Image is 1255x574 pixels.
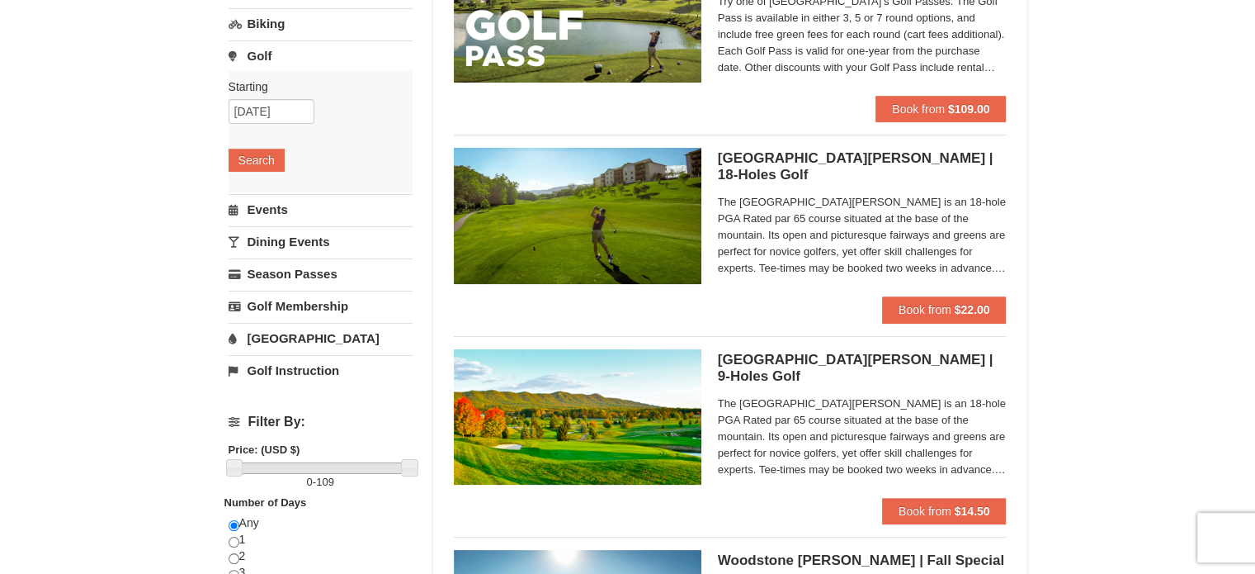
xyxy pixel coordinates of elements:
span: 109 [316,476,334,488]
label: Starting [229,78,400,95]
img: 6619859-87-49ad91d4.jpg [454,349,701,485]
strong: $109.00 [948,102,990,116]
a: Golf [229,40,413,71]
button: Book from $14.50 [882,498,1007,524]
span: 0 [307,476,313,488]
strong: $14.50 [955,505,990,518]
a: Biking [229,8,413,39]
button: Book from $109.00 [875,96,1006,122]
strong: Number of Days [224,496,307,509]
a: Golf Instruction [229,355,413,386]
strong: $22.00 [955,303,990,316]
h4: Filter By: [229,415,413,429]
a: Events [229,194,413,225]
h5: [GEOGRAPHIC_DATA][PERSON_NAME] | 9-Holes Golf [718,352,1007,385]
h5: [GEOGRAPHIC_DATA][PERSON_NAME] | 18-Holes Golf [718,150,1007,183]
a: Dining Events [229,226,413,257]
span: The [GEOGRAPHIC_DATA][PERSON_NAME] is an 18-hole PGA Rated par 65 course situated at the base of ... [718,396,1007,478]
a: Golf Membership [229,291,413,321]
a: [GEOGRAPHIC_DATA] [229,323,413,353]
label: - [229,474,413,491]
img: 6619859-85-1f84791f.jpg [454,148,701,283]
strong: Price: (USD $) [229,444,300,456]
span: Book from [892,102,945,116]
span: Book from [899,303,951,316]
a: Season Passes [229,259,413,289]
h5: Woodstone [PERSON_NAME] | Fall Special [718,553,1007,569]
span: Book from [899,505,951,518]
button: Book from $22.00 [882,296,1007,323]
button: Search [229,149,285,172]
span: The [GEOGRAPHIC_DATA][PERSON_NAME] is an 18-hole PGA Rated par 65 course situated at the base of ... [718,194,1007,277]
